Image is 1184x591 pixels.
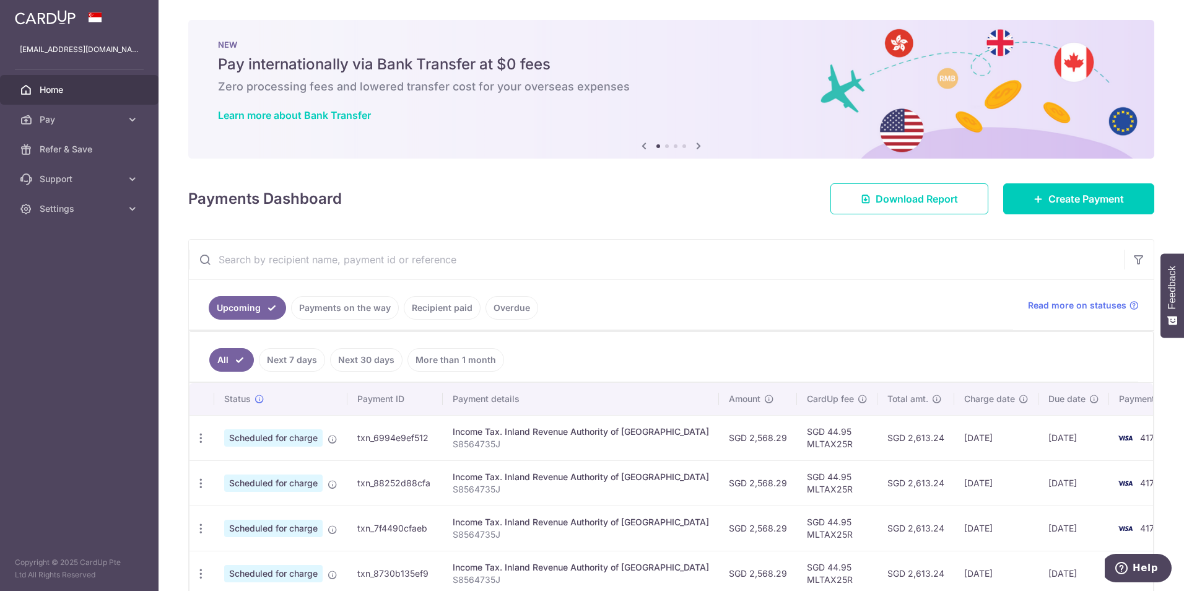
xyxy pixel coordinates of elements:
button: Feedback - Show survey [1160,253,1184,338]
span: Scheduled for charge [224,565,323,582]
img: CardUp [15,10,76,25]
img: Bank Card [1113,476,1138,491]
img: Bank transfer banner [188,20,1154,159]
p: NEW [218,40,1125,50]
td: [DATE] [954,506,1038,551]
a: Read more on statuses [1028,299,1139,312]
th: Payment ID [347,383,443,415]
td: txn_6994e9ef512 [347,415,443,460]
td: txn_7f4490cfaeb [347,506,443,551]
span: Charge date [964,393,1015,405]
p: S8564735J [453,574,709,586]
td: [DATE] [1038,415,1109,460]
td: [DATE] [954,415,1038,460]
h4: Payments Dashboard [188,188,342,210]
span: Total amt. [887,393,928,405]
span: Scheduled for charge [224,520,323,537]
span: 4170 [1140,478,1160,488]
span: Amount [729,393,760,405]
a: Recipient paid [404,296,481,320]
span: Scheduled for charge [224,475,323,492]
div: Income Tax. Inland Revenue Authority of [GEOGRAPHIC_DATA] [453,426,709,438]
p: [EMAIL_ADDRESS][DOMAIN_NAME] [20,43,139,56]
h6: Zero processing fees and lowered transfer cost for your overseas expenses [218,79,1125,94]
span: Status [224,393,251,405]
th: Payment details [443,383,719,415]
a: Overdue [485,296,538,320]
td: SGD 2,613.24 [877,506,954,551]
td: SGD 2,568.29 [719,506,797,551]
div: Income Tax. Inland Revenue Authority of [GEOGRAPHIC_DATA] [453,561,709,574]
span: 4170 [1140,432,1160,443]
td: [DATE] [1038,506,1109,551]
span: Home [40,84,121,96]
span: Feedback [1167,266,1178,309]
div: Income Tax. Inland Revenue Authority of [GEOGRAPHIC_DATA] [453,471,709,483]
a: Upcoming [209,296,286,320]
td: SGD 2,613.24 [877,460,954,506]
td: SGD 44.95 MLTAX25R [797,415,877,460]
td: [DATE] [954,460,1038,506]
a: Next 30 days [330,348,403,372]
span: CardUp fee [807,393,854,405]
p: S8564735J [453,528,709,541]
a: Create Payment [1003,183,1154,214]
a: All [209,348,254,372]
td: [DATE] [1038,460,1109,506]
span: Pay [40,113,121,126]
td: SGD 2,568.29 [719,415,797,460]
p: S8564735J [453,483,709,496]
img: Bank Card [1113,431,1138,445]
td: SGD 44.95 MLTAX25R [797,506,877,551]
td: SGD 2,613.24 [877,415,954,460]
span: Create Payment [1048,191,1124,206]
p: S8564735J [453,438,709,450]
a: Learn more about Bank Transfer [218,109,371,121]
span: Settings [40,203,121,215]
span: 4170 [1140,523,1160,533]
input: Search by recipient name, payment id or reference [189,240,1124,279]
a: More than 1 month [407,348,504,372]
span: Due date [1048,393,1086,405]
span: Support [40,173,121,185]
a: Download Report [830,183,988,214]
h5: Pay internationally via Bank Transfer at $0 fees [218,55,1125,74]
span: Scheduled for charge [224,429,323,447]
span: Read more on statuses [1028,299,1126,312]
a: Next 7 days [259,348,325,372]
span: Refer & Save [40,143,121,155]
a: Payments on the way [291,296,399,320]
iframe: Opens a widget where you can find more information [1105,554,1172,585]
td: txn_88252d88cfa [347,460,443,506]
td: SGD 2,568.29 [719,460,797,506]
span: Download Report [876,191,958,206]
td: SGD 44.95 MLTAX25R [797,460,877,506]
div: Income Tax. Inland Revenue Authority of [GEOGRAPHIC_DATA] [453,516,709,528]
img: Bank Card [1113,521,1138,536]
